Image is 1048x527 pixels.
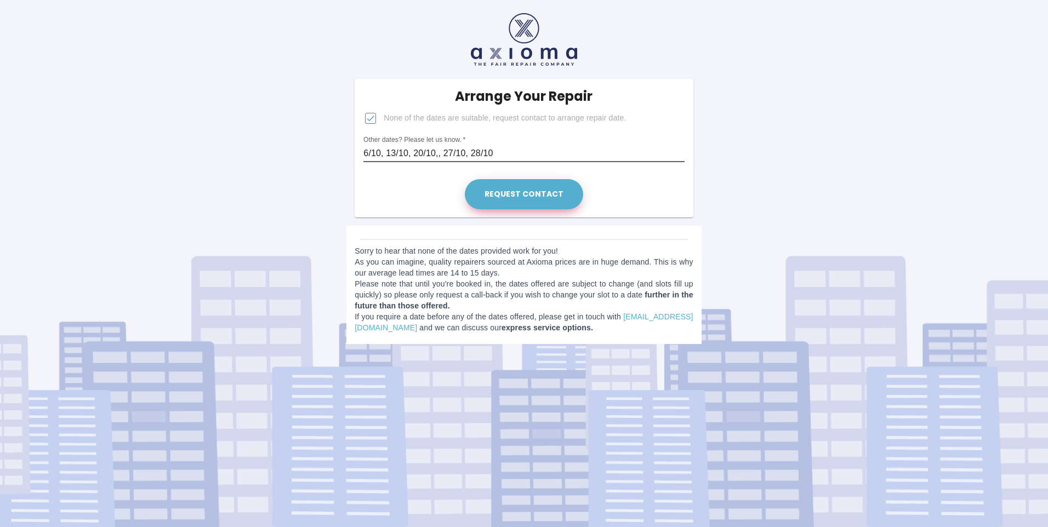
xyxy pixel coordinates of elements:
b: express service options. [502,323,593,332]
label: Other dates? Please let us know. [363,135,465,145]
b: further in the future than those offered. [355,290,693,310]
img: axioma [471,13,577,66]
span: None of the dates are suitable, request contact to arrange repair date. [384,113,626,124]
button: Request contact [465,179,583,209]
p: Sorry to hear that none of the dates provided work for you! As you can imagine, quality repairers... [355,245,693,333]
h5: Arrange Your Repair [455,88,593,105]
a: [EMAIL_ADDRESS][DOMAIN_NAME] [355,312,693,332]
